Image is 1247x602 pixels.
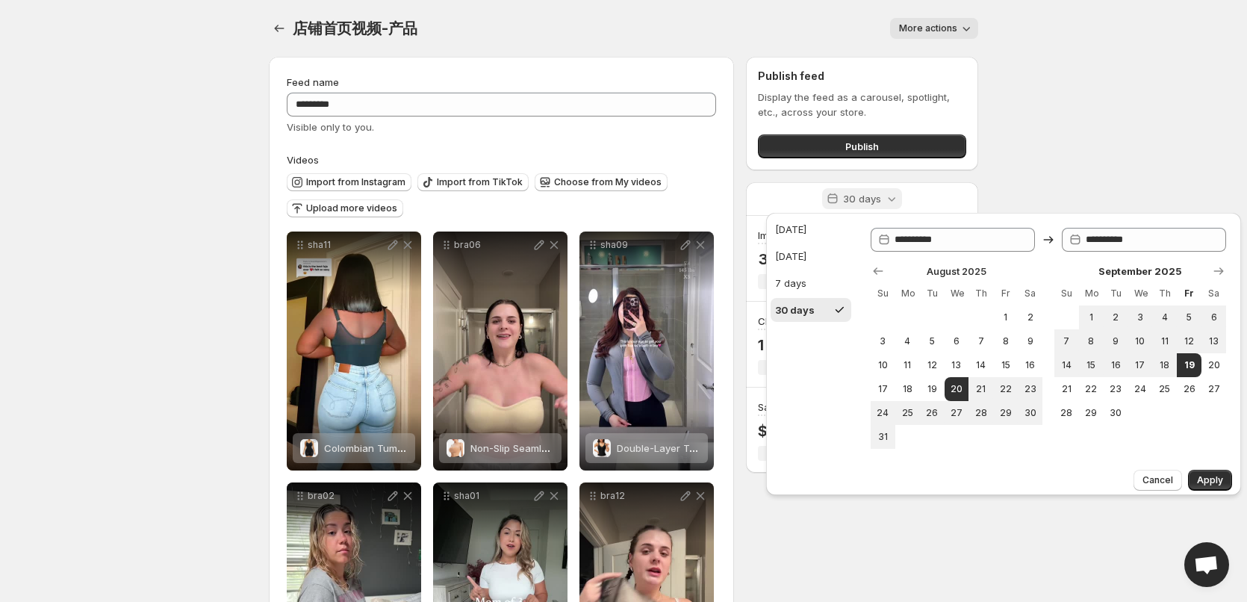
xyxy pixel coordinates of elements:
span: 7 [1060,335,1073,347]
span: We [951,288,963,300]
span: Th [1158,288,1171,300]
button: Thursday September 18 2025 [1152,353,1177,377]
button: Thursday August 28 2025 [968,401,993,425]
button: Import from TikTok [417,173,529,191]
span: 26 [1183,383,1195,395]
span: 29 [1085,407,1098,419]
p: 3 [758,250,814,268]
button: [DATE] [771,217,851,241]
span: 12 [1183,335,1195,347]
button: Wednesday September 10 2025 [1128,329,1153,353]
button: Tuesday September 16 2025 [1104,353,1128,377]
p: bra12 [600,490,678,502]
span: 2 [1024,311,1036,323]
span: 10 [1134,335,1147,347]
span: Su [1060,288,1073,300]
button: More actions [890,18,978,39]
span: Cancel [1142,474,1173,486]
span: 15 [999,359,1012,371]
button: Sunday August 24 2025 [871,401,895,425]
span: Double-Layer Tummy Control Waist Shaper Vest With Bra [617,442,885,454]
span: Su [877,288,889,300]
button: Saturday September 27 2025 [1201,377,1226,401]
button: Tuesday August 19 2025 [920,377,945,401]
button: Tuesday August 12 2025 [920,353,945,377]
div: sha09Double-Layer Tummy Control Waist Shaper Vest With BraDouble-Layer Tummy Control Waist Shaper... [579,232,714,471]
p: bra02 [308,490,385,502]
button: Start of range Wednesday August 20 2025 [945,377,969,401]
th: Wednesday [1128,282,1153,305]
button: Show next month, October 2025 [1208,261,1229,282]
span: 23 [1110,383,1122,395]
button: Monday August 18 2025 [895,377,920,401]
span: 9 [1024,335,1036,347]
span: 11 [901,359,914,371]
span: 9 [1110,335,1122,347]
span: 30 [1024,407,1036,419]
span: 8 [999,335,1012,347]
button: Friday September 26 2025 [1177,377,1201,401]
button: Tuesday September 9 2025 [1104,329,1128,353]
button: Tuesday September 30 2025 [1104,401,1128,425]
span: 16 [1024,359,1036,371]
button: Wednesday September 17 2025 [1128,353,1153,377]
span: Mo [1085,288,1098,300]
span: 1 [999,311,1012,323]
span: 10 [877,359,889,371]
th: Friday [1177,282,1201,305]
button: Sunday August 17 2025 [871,377,895,401]
span: More actions [899,22,957,34]
p: Display the feed as a carousel, spotlight, etc., across your store. [758,90,966,120]
p: bra06 [454,239,532,251]
h3: Clicks [758,314,786,329]
button: Saturday September 6 2025 [1201,305,1226,329]
th: Saturday [1201,282,1226,305]
span: Tu [1110,288,1122,300]
span: 4 [1158,311,1171,323]
p: $0.00 [758,422,800,440]
button: Saturday August 23 2025 [1018,377,1042,401]
span: Choose from My videos [554,176,662,188]
span: 25 [1158,383,1171,395]
span: Non-Slip Seamless Wirefree Strapless Bandeau Bra [470,442,712,454]
button: Saturday August 16 2025 [1018,353,1042,377]
button: Monday August 4 2025 [895,329,920,353]
button: Wednesday August 6 2025 [945,329,969,353]
span: Tu [926,288,939,300]
span: 3 [877,335,889,347]
button: Sunday September 7 2025 [1054,329,1079,353]
span: 23 [1024,383,1036,395]
span: 13 [1207,335,1220,347]
div: [DATE] [775,249,806,264]
span: 14 [974,359,987,371]
span: Visible only to you. [287,121,374,133]
div: 30 days [775,302,815,317]
span: 30 [1110,407,1122,419]
button: Wednesday August 13 2025 [945,353,969,377]
div: Open chat [1184,542,1229,587]
div: bra06Non-Slip Seamless Wirefree Strapless Bandeau BraNon-Slip Seamless Wirefree Strapless Bandeau... [433,232,567,471]
span: 13 [951,359,963,371]
span: Sa [1207,288,1220,300]
span: 31 [877,431,889,443]
th: Monday [895,282,920,305]
span: 20 [951,383,963,395]
span: Publish [845,139,879,154]
th: Monday [1079,282,1104,305]
span: 8 [1085,335,1098,347]
div: 7 days [775,276,806,291]
button: Monday September 15 2025 [1079,353,1104,377]
span: 16 [1110,359,1122,371]
button: 30 days [771,298,851,322]
button: Sunday September 14 2025 [1054,353,1079,377]
span: 21 [974,383,987,395]
button: [DATE] [771,244,851,268]
span: 19 [926,383,939,395]
button: Monday September 29 2025 [1079,401,1104,425]
span: 22 [999,383,1012,395]
span: Feed name [287,76,339,88]
span: 6 [951,335,963,347]
span: 27 [951,407,963,419]
button: Sunday September 28 2025 [1054,401,1079,425]
button: Wednesday September 24 2025 [1128,377,1153,401]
